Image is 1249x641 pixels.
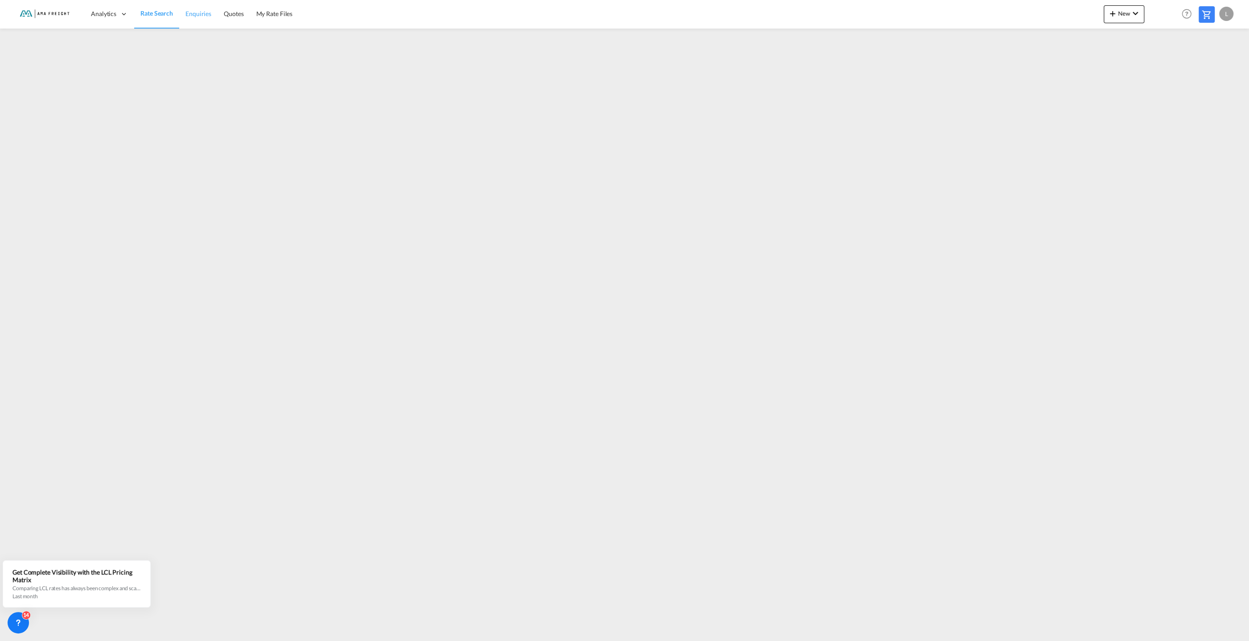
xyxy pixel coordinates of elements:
span: Enquiries [185,10,211,17]
md-icon: icon-plus 400-fg [1107,8,1118,19]
img: f843cad07f0a11efa29f0335918cc2fb.png [13,4,74,24]
span: My Rate Files [256,10,293,17]
div: L [1219,7,1233,21]
span: Help [1179,6,1194,21]
button: icon-plus 400-fgNewicon-chevron-down [1104,5,1144,23]
md-icon: icon-chevron-down [1130,8,1141,19]
span: New [1107,10,1141,17]
div: Help [1179,6,1199,22]
span: Rate Search [140,9,173,17]
span: Analytics [91,9,116,18]
span: Quotes [224,10,243,17]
